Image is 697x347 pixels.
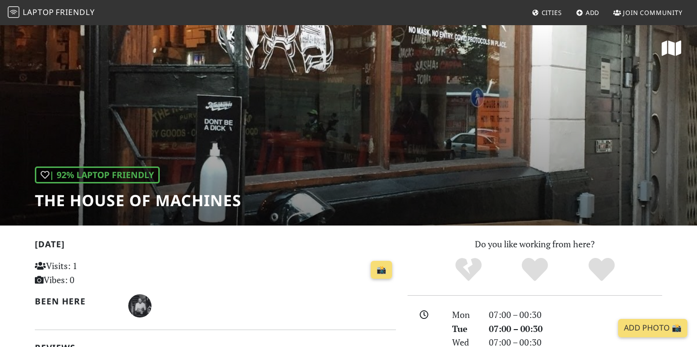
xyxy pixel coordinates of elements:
[35,239,396,253] h2: [DATE]
[35,296,117,306] h2: Been here
[35,191,242,210] h1: The House of Machines
[483,322,668,336] div: 07:00 – 00:30
[446,322,483,336] div: Tue
[542,8,562,17] span: Cities
[446,308,483,322] div: Mon
[572,4,604,21] a: Add
[128,294,152,317] img: 2734-alan.jpg
[483,308,668,322] div: 07:00 – 00:30
[35,166,160,183] div: | 92% Laptop Friendly
[435,256,502,283] div: No
[56,7,94,17] span: Friendly
[623,8,682,17] span: Join Community
[35,259,148,287] p: Visits: 1 Vibes: 0
[528,4,566,21] a: Cities
[23,7,54,17] span: Laptop
[128,299,152,311] span: Alan Leviton
[8,6,19,18] img: LaptopFriendly
[501,256,568,283] div: Yes
[609,4,686,21] a: Join Community
[8,4,95,21] a: LaptopFriendly LaptopFriendly
[408,237,662,251] p: Do you like working from here?
[568,256,635,283] div: Definitely!
[371,261,392,279] a: 📸
[586,8,600,17] span: Add
[618,319,687,337] a: Add Photo 📸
